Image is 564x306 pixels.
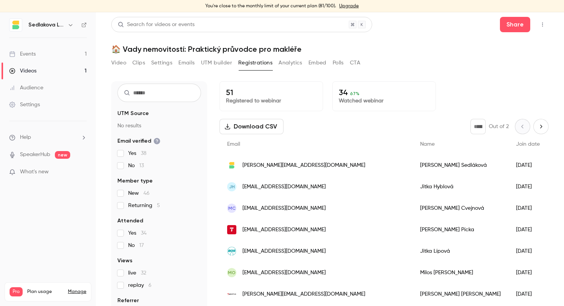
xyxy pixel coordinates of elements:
[350,57,360,69] button: CTA
[412,155,508,176] div: [PERSON_NAME] Sedláková
[9,101,40,109] div: Settings
[333,57,344,69] button: Polls
[128,150,147,157] span: Yes
[226,88,317,97] p: 51
[10,287,23,296] span: Pro
[508,155,548,176] div: [DATE]
[412,176,508,197] div: Jitka Hyblová
[117,110,149,117] span: UTM Source
[229,183,235,190] span: JH
[238,57,272,69] button: Registrations
[111,57,126,69] button: Video
[508,219,548,240] div: [DATE]
[242,226,326,234] span: [EMAIL_ADDRESS][DOMAIN_NAME]
[201,57,232,69] button: UTM builder
[242,247,326,255] span: [EMAIL_ADDRESS][DOMAIN_NAME]
[27,289,63,295] span: Plan usage
[420,141,435,147] span: Name
[10,19,22,31] img: Sedlakova Legal
[111,44,549,54] h1: 🏠 Vady nemovitostí: Praktický průvodce pro makléře
[412,283,508,305] div: [PERSON_NAME] [PERSON_NAME]
[227,225,236,234] img: trikaya.cz
[117,137,160,145] span: Email verified
[242,204,326,212] span: [EMAIL_ADDRESS][DOMAIN_NAME]
[242,290,365,298] span: [PERSON_NAME][EMAIL_ADDRESS][DOMAIN_NAME]
[516,141,540,147] span: Join date
[20,151,50,159] a: SpeakerHub
[178,57,195,69] button: Emails
[227,247,236,256] img: bos.de
[9,67,36,75] div: Videos
[339,3,359,9] a: Upgrade
[141,230,147,236] span: 34
[533,119,549,134] button: Next page
[139,163,144,168] span: 13
[412,240,508,262] div: Jitka Lípová
[489,123,509,130] p: Out of 2
[227,161,236,170] img: sedlakovalegal.com
[148,283,152,288] span: 6
[128,202,160,209] span: Returning
[242,183,326,191] span: [EMAIL_ADDRESS][DOMAIN_NAME]
[508,283,548,305] div: [DATE]
[151,57,172,69] button: Settings
[128,162,144,169] span: No
[219,119,284,134] button: Download CSV
[279,57,302,69] button: Analytics
[117,297,139,304] span: Referrer
[412,262,508,283] div: Milos [PERSON_NAME]
[132,57,145,69] button: Clips
[117,177,153,185] span: Member type
[20,133,31,141] span: Help
[9,50,36,58] div: Events
[141,270,146,276] span: 32
[412,219,508,240] div: [PERSON_NAME] Pícka
[227,141,240,147] span: Email
[228,269,236,276] span: MO
[117,122,201,130] p: No results
[68,289,86,295] a: Manage
[55,151,70,159] span: new
[500,17,530,32] button: Share
[508,262,548,283] div: [DATE]
[143,191,150,196] span: 46
[508,240,548,262] div: [DATE]
[536,18,549,31] button: Top Bar Actions
[242,269,326,277] span: [EMAIL_ADDRESS][DOMAIN_NAME]
[117,257,132,265] span: Views
[9,133,87,141] li: help-dropdown-opener
[141,151,147,156] span: 38
[139,243,144,248] span: 17
[350,91,360,96] span: 67 %
[157,203,160,208] span: 5
[128,281,152,289] span: replay
[128,242,144,249] span: No
[9,84,43,92] div: Audience
[128,229,147,237] span: Yes
[228,205,236,212] span: MC
[226,97,317,105] p: Registered to webinar
[118,21,195,29] div: Search for videos or events
[28,21,64,29] h6: Sedlakova Legal
[128,189,150,197] span: New
[242,161,365,169] span: [PERSON_NAME][EMAIL_ADDRESS][DOMAIN_NAME]
[20,168,49,176] span: What's new
[128,269,146,277] span: live
[412,197,508,219] div: [PERSON_NAME] Cvejnová
[508,197,548,219] div: [DATE]
[339,97,429,105] p: Watched webinar
[508,176,548,197] div: [DATE]
[227,290,236,299] img: seznam.cz
[117,217,143,225] span: Attended
[308,57,327,69] button: Embed
[339,88,429,97] p: 34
